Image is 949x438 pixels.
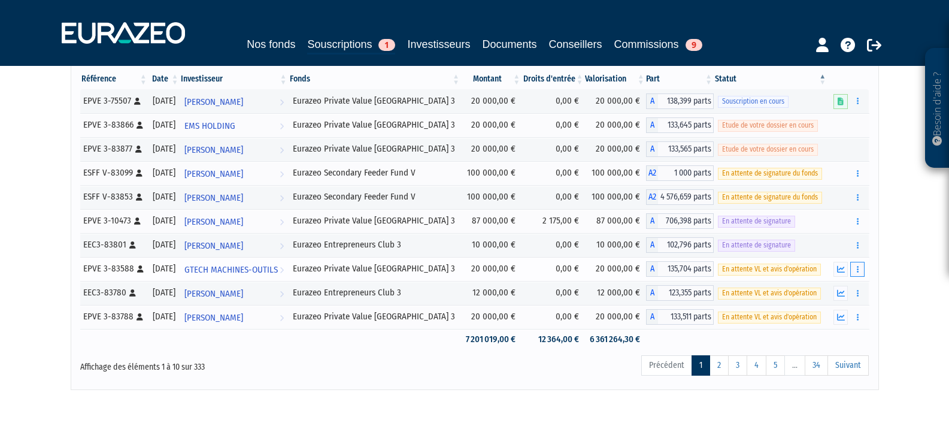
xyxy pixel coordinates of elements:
td: 100 000,00 € [461,161,522,185]
span: 133,565 parts [658,141,714,157]
td: 20 000,00 € [461,113,522,137]
th: Part: activer pour trier la colonne par ordre croissant [646,69,714,89]
td: 0,00 € [522,161,584,185]
span: [PERSON_NAME] [184,139,243,161]
p: Besoin d'aide ? [930,55,944,162]
a: Conseillers [549,36,602,53]
a: Suivant [827,355,869,376]
a: 4 [747,355,766,376]
th: Statut : activer pour trier la colonne par ordre d&eacute;croissant [714,69,827,89]
div: ESFF V-83853 [83,191,144,203]
span: En attente VL et avis d'opération [718,312,821,323]
span: 1 [378,39,395,51]
span: A2 [646,165,658,181]
td: 20 000,00 € [461,89,522,113]
i: Voir l'investisseur [280,187,284,209]
i: [Français] Personne physique [129,241,136,249]
td: 20 000,00 € [461,257,522,281]
a: Souscriptions1 [307,36,395,55]
div: A - Eurazeo Private Value Europe 3 [646,213,714,229]
td: 20 000,00 € [585,113,646,137]
span: 138,399 parts [658,93,714,109]
td: 100 000,00 € [585,161,646,185]
td: 20 000,00 € [461,305,522,329]
div: [DATE] [153,167,176,179]
div: Eurazeo Private Value [GEOGRAPHIC_DATA] 3 [293,215,457,227]
span: Souscription en cours [718,96,789,107]
a: [PERSON_NAME] [180,209,288,233]
a: [PERSON_NAME] [180,161,288,185]
span: EMS HOLDING [184,115,235,137]
i: Voir l'investisseur [280,139,284,161]
a: [PERSON_NAME] [180,137,288,161]
div: [DATE] [153,286,176,299]
a: EMS HOLDING [180,113,288,137]
span: En attente de signature [718,240,795,251]
th: Investisseur: activer pour trier la colonne par ordre croissant [180,69,288,89]
div: A - Eurazeo Private Value Europe 3 [646,261,714,277]
span: 706,398 parts [658,213,714,229]
i: [Français] Personne physique [136,170,142,177]
a: Commissions9 [614,36,702,53]
th: Référence : activer pour trier la colonne par ordre croissant [80,69,148,89]
td: 7 201 019,00 € [461,329,522,350]
span: 9 [686,39,702,51]
div: A - Eurazeo Entrepreneurs Club 3 [646,237,714,253]
div: [DATE] [153,143,176,155]
span: A [646,213,658,229]
a: [PERSON_NAME] [180,89,288,113]
div: EPVE 3-83588 [83,262,144,275]
td: 20 000,00 € [585,137,646,161]
td: 20 000,00 € [461,137,522,161]
a: [PERSON_NAME] [180,233,288,257]
div: EEC3-83801 [83,238,144,251]
div: A - Eurazeo Private Value Europe 3 [646,309,714,325]
span: [PERSON_NAME] [184,283,243,305]
span: A [646,309,658,325]
td: 12 000,00 € [461,281,522,305]
div: Eurazeo Private Value [GEOGRAPHIC_DATA] 3 [293,310,457,323]
i: Voir l'investisseur [280,115,284,137]
a: [PERSON_NAME] [180,185,288,209]
a: Documents [483,36,537,53]
td: 12 000,00 € [585,281,646,305]
td: 20 000,00 € [585,89,646,113]
i: [Français] Personne physique [129,289,136,297]
span: [PERSON_NAME] [184,307,243,329]
td: 100 000,00 € [461,185,522,209]
div: A2 - Eurazeo Secondary Feeder Fund V [646,165,714,181]
span: GTECH MACHINES-OUTILS [184,259,278,281]
span: 133,511 parts [658,309,714,325]
span: A [646,285,658,301]
td: 0,00 € [522,137,584,161]
div: [DATE] [153,310,176,323]
div: Eurazeo Entrepreneurs Club 3 [293,286,457,299]
i: Voir l'investisseur [280,163,284,185]
span: [PERSON_NAME] [184,235,243,257]
span: En attente de signature du fonds [718,168,822,179]
div: EPVE 3-83877 [83,143,144,155]
td: 0,00 € [522,233,584,257]
a: 2 [710,355,729,376]
div: [DATE] [153,95,176,107]
i: [Français] Personne physique [134,218,141,225]
th: Droits d'entrée: activer pour trier la colonne par ordre croissant [522,69,584,89]
span: A [646,237,658,253]
div: [DATE] [153,191,176,203]
td: 0,00 € [522,281,584,305]
span: 133,645 parts [658,117,714,133]
td: 87 000,00 € [461,209,522,233]
td: 0,00 € [522,113,584,137]
span: [PERSON_NAME] [184,163,243,185]
td: 10 000,00 € [585,233,646,257]
span: Etude de votre dossier en cours [718,144,818,155]
td: 20 000,00 € [585,257,646,281]
div: EPVE 3-75507 [83,95,144,107]
span: [PERSON_NAME] [184,187,243,209]
td: 20 000,00 € [585,305,646,329]
span: 102,796 parts [658,237,714,253]
th: Fonds: activer pour trier la colonne par ordre croissant [289,69,461,89]
div: A - Eurazeo Private Value Europe 3 [646,93,714,109]
span: A [646,117,658,133]
div: [DATE] [153,119,176,131]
